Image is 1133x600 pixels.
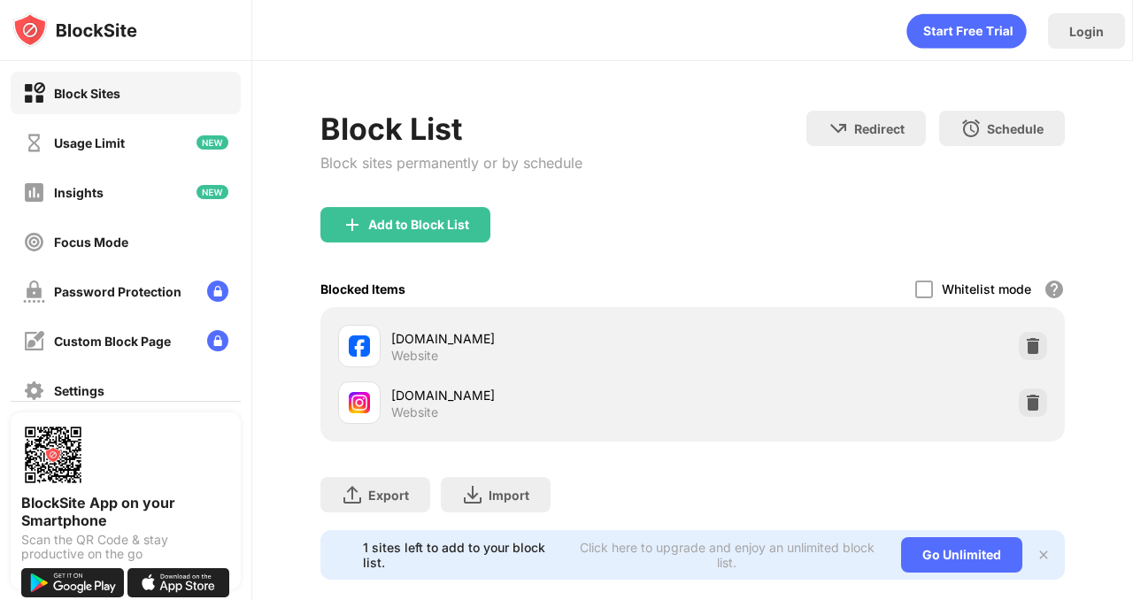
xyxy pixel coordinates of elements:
[368,218,469,232] div: Add to Block List
[54,334,171,349] div: Custom Block Page
[906,13,1027,49] div: animation
[12,12,137,48] img: logo-blocksite.svg
[363,540,563,570] div: 1 sites left to add to your block list.
[23,281,45,303] img: password-protection-off.svg
[320,281,405,296] div: Blocked Items
[23,82,45,104] img: block-on.svg
[23,330,45,352] img: customize-block-page-off.svg
[349,335,370,357] img: favicons
[207,330,228,351] img: lock-menu.svg
[21,533,230,561] div: Scan the QR Code & stay productive on the go
[942,281,1031,296] div: Whitelist mode
[901,537,1022,573] div: Go Unlimited
[854,121,905,136] div: Redirect
[574,540,880,570] div: Click here to upgrade and enjoy an unlimited block list.
[207,281,228,302] img: lock-menu.svg
[54,185,104,200] div: Insights
[23,132,45,154] img: time-usage-off.svg
[1069,24,1104,39] div: Login
[391,329,693,348] div: [DOMAIN_NAME]
[197,185,228,199] img: new-icon.svg
[197,135,228,150] img: new-icon.svg
[21,423,85,487] img: options-page-qr-code.png
[54,383,104,398] div: Settings
[489,488,529,503] div: Import
[23,380,45,402] img: settings-off.svg
[320,111,582,147] div: Block List
[21,494,230,529] div: BlockSite App on your Smartphone
[391,386,693,404] div: [DOMAIN_NAME]
[1037,548,1051,562] img: x-button.svg
[349,392,370,413] img: favicons
[127,568,230,597] img: download-on-the-app-store.svg
[23,181,45,204] img: insights-off.svg
[368,488,409,503] div: Export
[987,121,1044,136] div: Schedule
[54,86,120,101] div: Block Sites
[391,348,438,364] div: Website
[54,235,128,250] div: Focus Mode
[54,135,125,150] div: Usage Limit
[54,284,181,299] div: Password Protection
[21,568,124,597] img: get-it-on-google-play.svg
[23,231,45,253] img: focus-off.svg
[320,154,582,172] div: Block sites permanently or by schedule
[391,404,438,420] div: Website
